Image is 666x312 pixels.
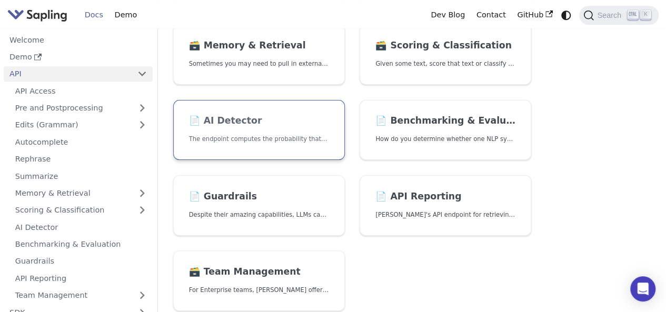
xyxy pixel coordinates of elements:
a: Demo [4,49,153,65]
h2: Team Management [189,266,329,278]
a: API Access [9,83,153,98]
a: Docs [79,7,109,23]
a: 📄️ Benchmarking & EvaluationHow do you determine whether one NLP system that suggests edits [360,100,531,160]
a: Dev Blog [425,7,470,23]
a: Rephrase [9,152,153,167]
h2: API Reporting [375,191,515,203]
span: Search [594,11,628,19]
a: 📄️ AI DetectorThe endpoint computes the probability that a piece of text is AI-generated, [173,100,345,160]
button: Collapse sidebar category 'API' [132,66,153,82]
a: 🗃️ Scoring & ClassificationGiven some text, score that text or classify it into one of a set of p... [360,24,531,85]
a: 📄️ GuardrailsDespite their amazing capabilities, LLMs can often behave in undesired [173,175,345,236]
h2: Guardrails [189,191,329,203]
p: Despite their amazing capabilities, LLMs can often behave in undesired [189,210,329,220]
a: 🗃️ Team ManagementFor Enterprise teams, [PERSON_NAME] offers programmatic team provisioning and m... [173,250,345,311]
kbd: K [640,10,651,19]
button: Search (Ctrl+K) [579,6,658,25]
a: 📄️ API Reporting[PERSON_NAME]'s API endpoint for retrieving API usage analytics. [360,175,531,236]
a: Team Management [9,288,153,303]
button: Switch between dark and light mode (currently system mode) [559,7,574,23]
p: Given some text, score that text or classify it into one of a set of pre-specified categories. [375,59,515,69]
a: Memory & Retrieval [9,186,153,201]
h2: AI Detector [189,115,329,127]
a: 🗃️ Memory & RetrievalSometimes you may need to pull in external information that doesn't fit in t... [173,24,345,85]
a: AI Detector [9,219,153,235]
a: API [4,66,132,82]
a: API Reporting [9,270,153,286]
a: Guardrails [9,254,153,269]
p: The endpoint computes the probability that a piece of text is AI-generated, [189,134,329,144]
a: Welcome [4,32,153,47]
div: Open Intercom Messenger [630,276,655,301]
h2: Scoring & Classification [375,40,515,52]
a: Autocomplete [9,134,153,149]
img: Sapling.ai [7,7,67,23]
p: Sapling's API endpoint for retrieving API usage analytics. [375,210,515,220]
a: Scoring & Classification [9,203,153,218]
a: Sapling.ai [7,7,71,23]
a: Pre and Postprocessing [9,100,153,116]
p: For Enterprise teams, Sapling offers programmatic team provisioning and management. [189,285,329,295]
p: Sometimes you may need to pull in external information that doesn't fit in the context size of an... [189,59,329,69]
a: Benchmarking & Evaluation [9,237,153,252]
p: How do you determine whether one NLP system that suggests edits [375,134,515,144]
h2: Memory & Retrieval [189,40,329,52]
a: Edits (Grammar) [9,117,153,133]
a: Summarize [9,168,153,184]
a: GitHub [511,7,558,23]
a: Demo [109,7,143,23]
h2: Benchmarking & Evaluation [375,115,515,127]
a: Contact [471,7,512,23]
